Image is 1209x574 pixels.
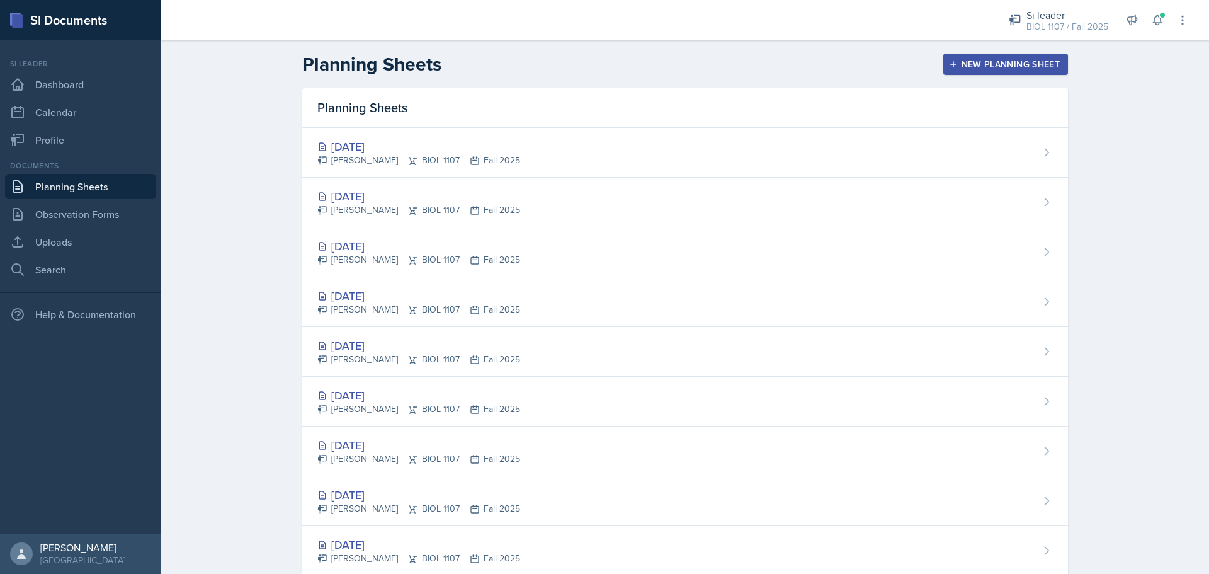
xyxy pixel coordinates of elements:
a: [DATE] [PERSON_NAME]BIOL 1107Fall 2025 [302,128,1068,178]
div: [PERSON_NAME] BIOL 1107 Fall 2025 [317,403,520,416]
a: Dashboard [5,72,156,97]
a: [DATE] [PERSON_NAME]BIOL 1107Fall 2025 [302,178,1068,227]
div: Si leader [1026,8,1108,23]
a: [DATE] [PERSON_NAME]BIOL 1107Fall 2025 [302,476,1068,526]
a: Profile [5,127,156,152]
div: [GEOGRAPHIC_DATA] [40,554,125,566]
div: [DATE] [317,287,520,304]
h2: Planning Sheets [302,53,441,76]
div: [DATE] [317,138,520,155]
a: [DATE] [PERSON_NAME]BIOL 1107Fall 2025 [302,377,1068,427]
div: [DATE] [317,437,520,454]
div: [DATE] [317,387,520,404]
a: [DATE] [PERSON_NAME]BIOL 1107Fall 2025 [302,427,1068,476]
a: Planning Sheets [5,174,156,199]
div: [PERSON_NAME] BIOL 1107 Fall 2025 [317,452,520,466]
div: BIOL 1107 / Fall 2025 [1026,20,1108,33]
div: [PERSON_NAME] BIOL 1107 Fall 2025 [317,154,520,167]
a: [DATE] [PERSON_NAME]BIOL 1107Fall 2025 [302,277,1068,327]
a: Search [5,257,156,282]
button: New Planning Sheet [943,54,1068,75]
div: [PERSON_NAME] BIOL 1107 Fall 2025 [317,303,520,316]
div: [PERSON_NAME] BIOL 1107 Fall 2025 [317,552,520,565]
div: New Planning Sheet [951,59,1060,69]
div: [PERSON_NAME] BIOL 1107 Fall 2025 [317,502,520,515]
a: Observation Forms [5,202,156,227]
div: [DATE] [317,238,520,255]
div: [PERSON_NAME] BIOL 1107 Fall 2025 [317,204,520,217]
div: [DATE] [317,486,520,503]
div: Si leader [5,58,156,69]
div: [DATE] [317,337,520,354]
div: Help & Documentation [5,302,156,327]
div: [PERSON_NAME] [40,541,125,554]
div: [DATE] [317,536,520,553]
a: Uploads [5,229,156,255]
div: Planning Sheets [302,88,1068,128]
div: Documents [5,160,156,171]
a: Calendar [5,100,156,125]
a: [DATE] [PERSON_NAME]BIOL 1107Fall 2025 [302,327,1068,377]
div: [PERSON_NAME] BIOL 1107 Fall 2025 [317,353,520,366]
div: [DATE] [317,188,520,205]
div: [PERSON_NAME] BIOL 1107 Fall 2025 [317,253,520,267]
a: [DATE] [PERSON_NAME]BIOL 1107Fall 2025 [302,227,1068,277]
